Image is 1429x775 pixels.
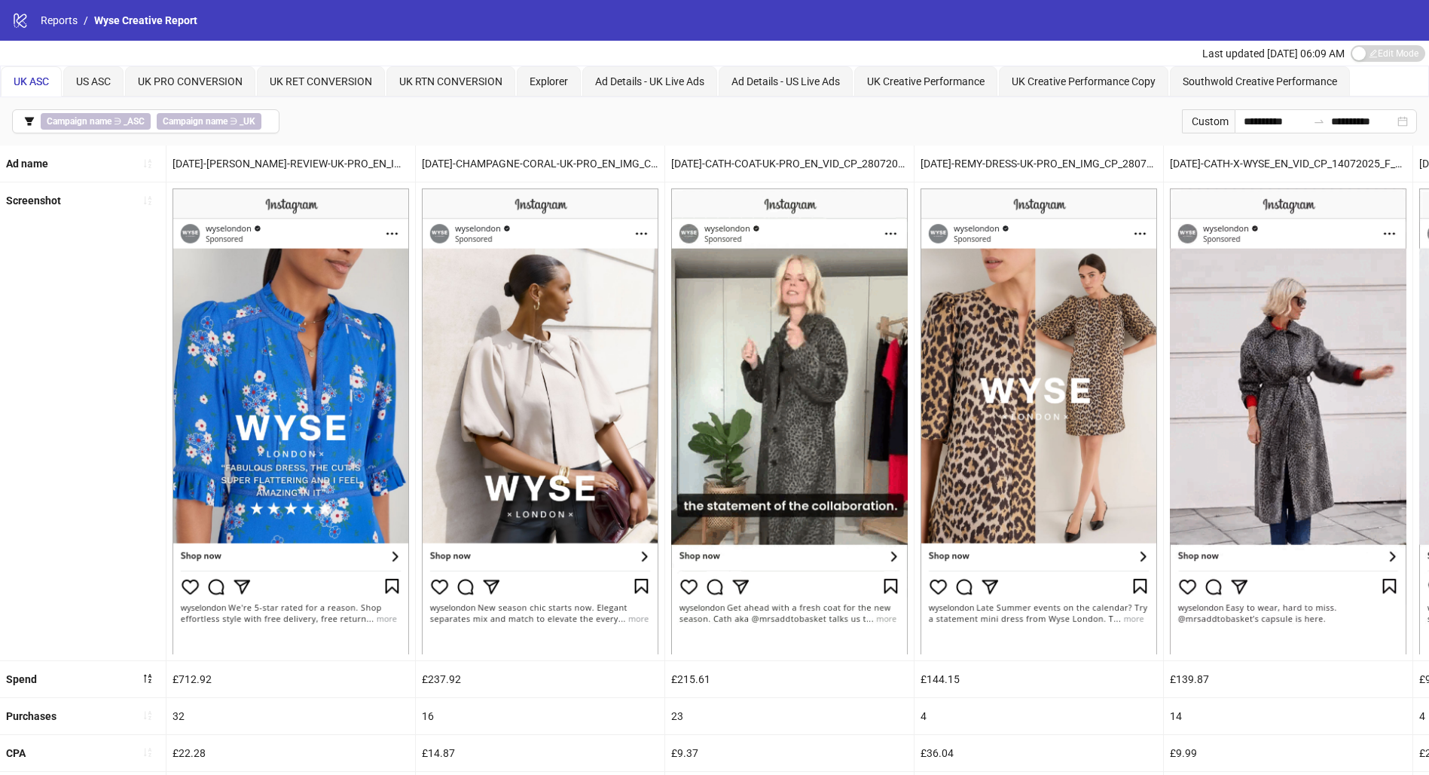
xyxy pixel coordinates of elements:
[1164,735,1412,771] div: £9.99
[6,673,37,685] b: Spend
[84,12,88,29] li: /
[6,158,48,170] b: Ad name
[142,747,153,758] span: sort-ascending
[163,116,227,127] b: Campaign name
[138,75,243,87] span: UK PRO CONVERSION
[530,75,568,87] span: Explorer
[6,710,56,722] b: Purchases
[41,113,151,130] span: ∋
[1012,75,1156,87] span: UK Creative Performance Copy
[6,195,61,207] b: Screenshot
[1164,698,1412,734] div: 14
[665,698,914,734] div: 23
[47,116,111,127] b: Campaign name
[1164,661,1412,697] div: £139.87
[422,188,658,654] img: Screenshot 120229138652200055
[142,158,153,169] span: sort-ascending
[166,735,415,771] div: £22.28
[14,75,49,87] span: UK ASC
[665,735,914,771] div: £9.37
[166,146,415,182] div: [DATE]-[PERSON_NAME]-REVIEW-UK-PRO_EN_IMG_CP_28072025_F_CC_SC9_None_NEWSEASON
[94,14,197,26] span: Wyse Creative Report
[142,195,153,206] span: sort-ascending
[595,75,704,87] span: Ad Details - UK Live Ads
[416,146,664,182] div: [DATE]-CHAMPAGNE-CORAL-UK-PRO_EN_IMG_CP_28072025_F_CC_SC1_None_NEWSEASON
[416,698,664,734] div: 16
[914,661,1163,697] div: £144.15
[665,661,914,697] div: £215.61
[399,75,502,87] span: UK RTN CONVERSION
[665,146,914,182] div: [DATE]-CATH-COAT-UK-PRO_EN_VID_CP_28072025_F_CC_SC13_None_NEWSEASON
[867,75,985,87] span: UK Creative Performance
[1170,188,1406,654] img: Screenshot 120227631583960055
[921,188,1157,654] img: Screenshot 120229138630260055
[142,710,153,721] span: sort-ascending
[416,735,664,771] div: £14.87
[6,747,26,759] b: CPA
[240,116,255,127] b: _UK
[166,698,415,734] div: 32
[731,75,840,87] span: Ad Details - US Live Ads
[157,113,261,130] span: ∋
[38,12,81,29] a: Reports
[1182,109,1235,133] div: Custom
[124,116,145,127] b: _ASC
[12,109,279,133] button: Campaign name ∋ _ASCCampaign name ∋ _UK
[24,116,35,127] span: filter
[270,75,372,87] span: UK RET CONVERSION
[76,75,111,87] span: US ASC
[1202,47,1345,60] span: Last updated [DATE] 06:09 AM
[914,698,1163,734] div: 4
[914,146,1163,182] div: [DATE]-REMY-DRESS-UK-PRO_EN_IMG_CP_28072025_F_CC_SC1_None_NEWSEASON
[166,661,415,697] div: £712.92
[416,661,664,697] div: £237.92
[1164,146,1412,182] div: [DATE]-CATH-X-WYSE_EN_VID_CP_14072025_F_CC_SC1_None_NEWSEASON
[1313,115,1325,127] span: swap-right
[1183,75,1337,87] span: Southwold Creative Performance
[1313,115,1325,127] span: to
[173,188,409,654] img: Screenshot 120229138606330055
[914,735,1163,771] div: £36.04
[142,673,153,684] span: sort-descending
[671,188,908,654] img: Screenshot 120229138682750055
